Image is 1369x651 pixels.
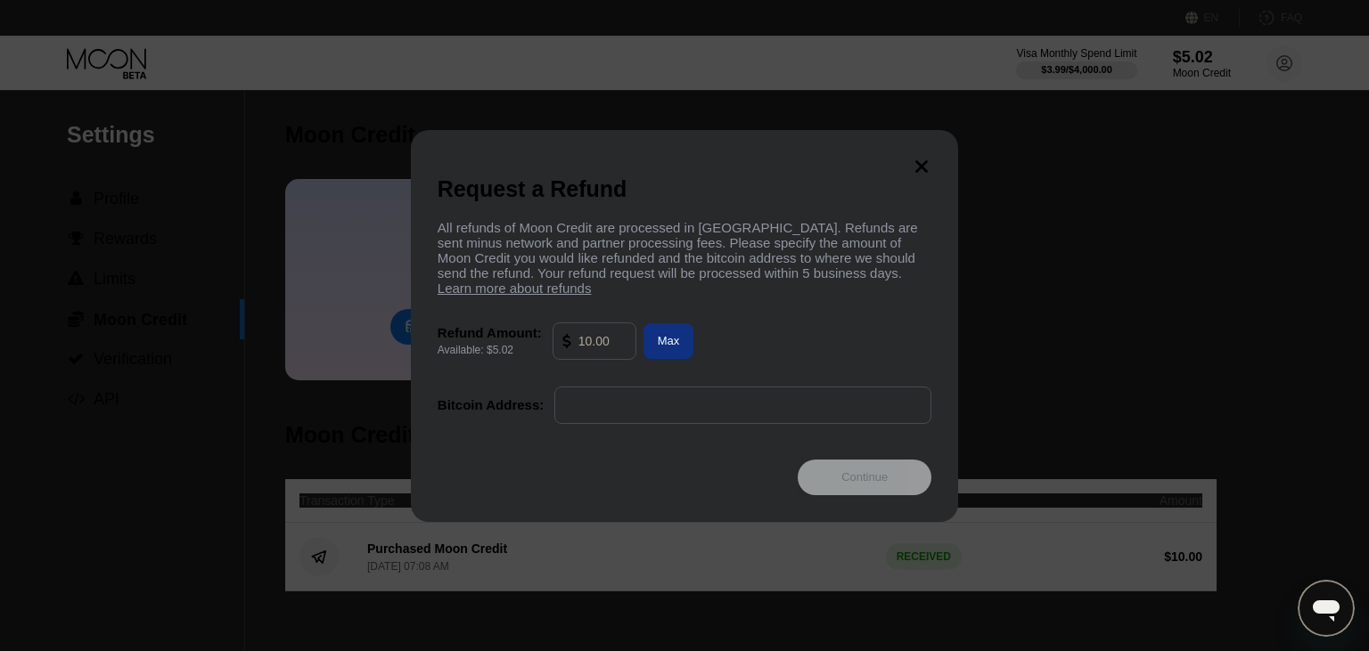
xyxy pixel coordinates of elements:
[438,344,542,356] div: Available: $5.02
[438,281,592,296] span: Learn more about refunds
[438,220,931,296] div: All refunds of Moon Credit are processed in [GEOGRAPHIC_DATA]. Refunds are sent minus network and...
[578,323,627,359] input: 10.00
[438,325,542,340] div: Refund Amount:
[658,333,680,348] div: Max
[438,176,931,202] div: Request a Refund
[1298,580,1355,637] iframe: Button to launch messaging window, conversation in progress
[636,323,694,359] div: Max
[438,397,544,412] div: Bitcoin Address:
